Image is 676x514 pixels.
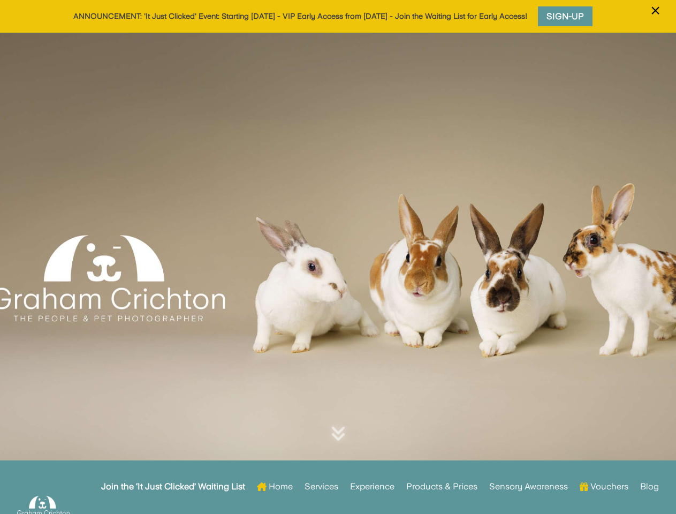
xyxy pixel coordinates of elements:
[406,466,477,508] a: Products & Prices
[101,483,245,490] strong: Join the ‘It Just Clicked’ Waiting List
[257,466,293,508] a: Home
[535,4,595,29] a: Sign-Up
[645,2,665,33] button: ×
[305,466,338,508] a: Services
[580,466,628,508] a: Vouchers
[650,1,660,21] span: ×
[73,12,527,20] a: ANNOUNCEMENT: 'It Just Clicked' Event: Starting [DATE] - VIP Early Access from [DATE] - Join the ...
[350,466,394,508] a: Experience
[489,466,568,508] a: Sensory Awareness
[640,466,659,508] a: Blog
[101,466,245,508] a: Join the ‘It Just Clicked’ Waiting List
